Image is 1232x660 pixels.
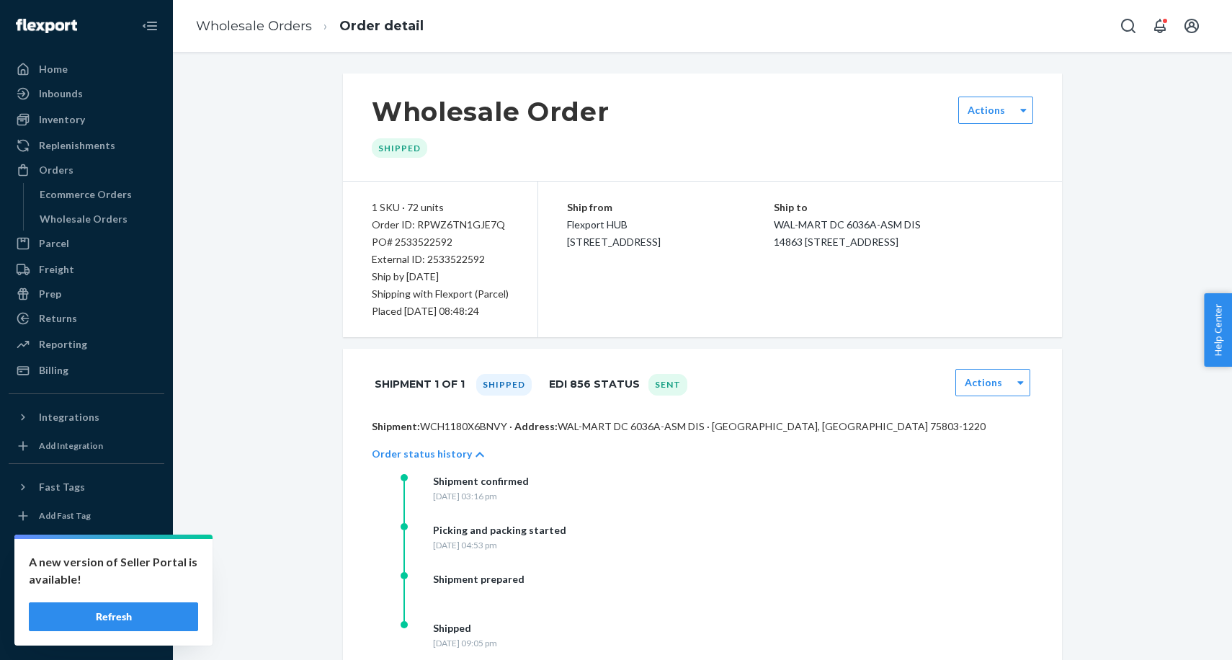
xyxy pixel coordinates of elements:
[968,103,1005,117] label: Actions
[433,572,525,587] div: Shipment prepared
[40,187,132,202] div: Ecommerce Orders
[965,375,1002,390] label: Actions
[774,199,1034,216] p: Ship to
[39,112,85,127] div: Inventory
[1177,12,1206,40] button: Open account menu
[9,406,164,429] button: Integrations
[32,183,165,206] a: Ecommerce Orders
[1114,12,1143,40] button: Open Search Box
[9,546,164,569] a: Settings
[433,637,497,649] div: [DATE] 09:05 pm
[9,620,164,643] button: Give Feedback
[9,159,164,182] a: Orders
[39,363,68,378] div: Billing
[1138,617,1218,653] iframe: Opens a widget where you can chat to one of our agents
[514,420,558,432] span: Address:
[29,602,198,631] button: Refresh
[433,474,529,489] div: Shipment confirmed
[29,553,198,588] p: A new version of Seller Portal is available!
[372,303,509,320] div: Placed [DATE] 08:48:24
[40,212,128,226] div: Wholesale Orders
[39,236,69,251] div: Parcel
[372,251,509,268] div: External ID: 2533522592
[184,5,435,48] ol: breadcrumbs
[39,138,115,153] div: Replenishments
[39,337,87,352] div: Reporting
[1146,12,1174,40] button: Open notifications
[39,311,77,326] div: Returns
[372,199,509,216] div: 1 SKU · 72 units
[774,218,921,248] span: WAL-MART DC 6036A-ASM DIS 14863 [STREET_ADDRESS]
[372,138,427,158] div: Shipped
[372,233,509,251] div: PO# 2533522592
[9,258,164,281] a: Freight
[372,285,509,303] p: Shipping with Flexport (Parcel)
[433,539,566,551] div: [DATE] 04:53 pm
[1204,293,1232,367] button: Help Center
[9,232,164,255] a: Parcel
[9,58,164,81] a: Home
[339,18,424,34] a: Order detail
[9,282,164,306] a: Prep
[648,374,687,396] div: Sent
[196,18,312,34] a: Wholesale Orders
[372,268,509,285] p: Ship by [DATE]
[39,509,91,522] div: Add Fast Tag
[433,490,529,502] div: [DATE] 03:16 pm
[9,476,164,499] button: Fast Tags
[433,621,497,636] div: Shipped
[9,134,164,157] a: Replenishments
[39,410,99,424] div: Integrations
[372,420,420,432] span: Shipment:
[375,369,465,399] h1: Shipment 1 of 1
[9,504,164,527] a: Add Fast Tag
[9,595,164,618] a: Help Center
[476,374,532,396] div: Shipped
[372,97,610,127] h1: Wholesale Order
[39,86,83,101] div: Inbounds
[32,208,165,231] a: Wholesale Orders
[135,12,164,40] button: Close Navigation
[9,82,164,105] a: Inbounds
[9,333,164,356] a: Reporting
[567,199,774,216] p: Ship from
[567,218,661,248] span: Flexport HUB [STREET_ADDRESS]
[9,108,164,131] a: Inventory
[9,359,164,382] a: Billing
[9,571,164,594] button: Talk to Support
[372,447,472,461] p: Order status history
[16,19,77,33] img: Flexport logo
[39,262,74,277] div: Freight
[39,480,85,494] div: Fast Tags
[39,62,68,76] div: Home
[372,419,1033,434] p: WCH1180X6BNVY · WAL-MART DC 6036A-ASM DIS · [GEOGRAPHIC_DATA], [GEOGRAPHIC_DATA] 75803-1220
[9,434,164,458] a: Add Integration
[549,369,640,399] h1: EDI 856 Status
[433,523,566,538] div: Picking and packing started
[39,163,73,177] div: Orders
[39,440,103,452] div: Add Integration
[9,307,164,330] a: Returns
[372,216,509,233] div: Order ID: RPWZ6TN1GJE7Q
[39,287,61,301] div: Prep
